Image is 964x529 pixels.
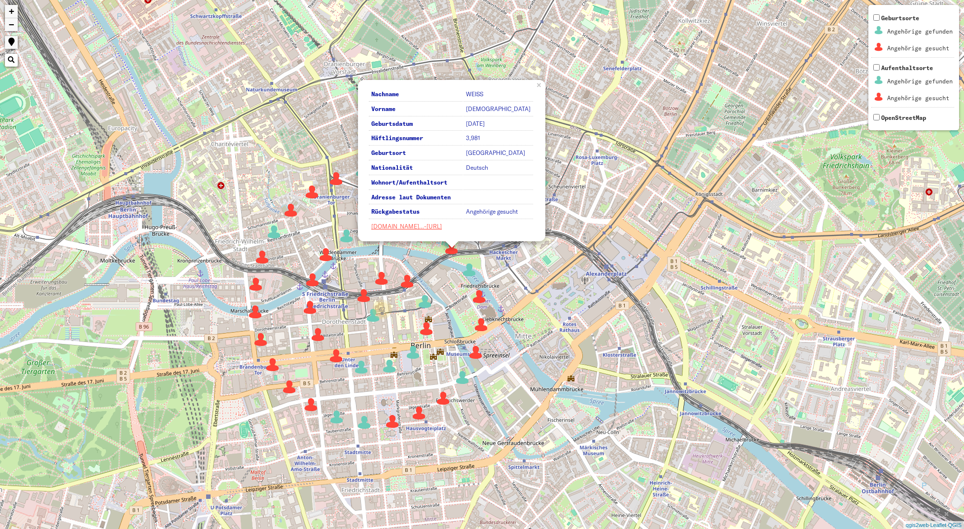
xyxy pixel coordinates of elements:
[371,223,442,230] a: [DOMAIN_NAME]…-[URL]
[369,161,463,175] th: Nationalität
[873,41,885,53] img: Geburtsorte_2_Angeh%C3%B6rigegesucht1.png
[873,24,885,37] img: Geburtsorte_2_Angeh%C3%B6rigegefunden0.png
[379,306,385,313] span: 42
[873,74,885,86] img: Aufenthaltsorte_1_Angeh%C3%B6rigegefunden0.png
[5,36,18,49] a: Show me where I am
[464,103,533,116] td: [DEMOGRAPHIC_DATA]
[930,522,946,528] a: Leaflet
[887,74,953,89] td: Angehörige gefunden
[464,132,533,146] td: 3,981
[464,117,533,131] td: [DATE]
[369,103,463,116] th: Vorname
[369,205,463,219] th: Rückgabestatus
[871,64,954,107] span: Aufenthaltsorte
[881,114,926,121] span: OpenStreetMap
[5,18,18,31] a: Zoom out
[369,117,463,131] th: Geburtsdatum
[873,114,880,120] input: OpenStreetMap
[464,205,533,219] td: Angehörige gesucht
[887,24,953,39] td: Angehörige gefunden
[369,132,463,146] th: Häftlingsnummer
[369,176,463,190] th: Wohnort/Aufenthaltsort
[5,5,18,18] a: Zoom in
[948,522,962,528] a: QGIS
[369,191,463,205] th: Adresse laut Dokumenten
[369,147,463,160] th: Geburtsort
[887,40,953,56] td: Angehörige gesucht
[535,80,545,89] a: ×
[464,88,533,102] td: WEISS
[369,88,463,102] th: Nachname
[906,522,928,528] a: qgis2web
[887,90,953,106] td: Angehörige gesucht
[464,161,533,175] td: Deutsch
[871,14,954,57] span: Geburtsorte
[464,147,533,160] td: [GEOGRAPHIC_DATA]
[873,91,885,103] img: Aufenthaltsorte_1_Angeh%C3%B6rigegesucht1.png
[873,64,880,71] input: AufenthaltsorteAngehörige gefundenAngehörige gesucht
[873,14,880,21] input: GeburtsorteAngehörige gefundenAngehörige gesucht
